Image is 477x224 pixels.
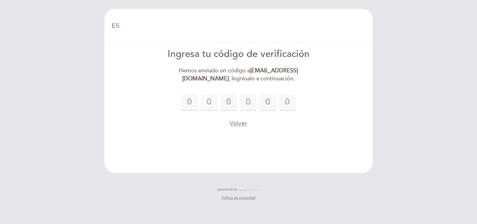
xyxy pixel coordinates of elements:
input: 0 [240,94,257,111]
input: 0 [279,94,296,111]
a: Política de privacidad [222,195,255,200]
div: Ingresa tu código de verificación [159,48,319,61]
span: powered by [218,187,237,192]
img: MEITRE [239,188,259,191]
div: Hemos enviado un código a . Ingrésalo a continuación. [159,67,319,83]
a: powered by [218,187,259,192]
strong: [EMAIL_ADDRESS][DOMAIN_NAME] [182,67,298,82]
input: 0 [259,94,276,111]
button: Volver [230,119,247,128]
input: 0 [181,94,198,111]
input: 0 [220,94,237,111]
input: 0 [201,94,218,111]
